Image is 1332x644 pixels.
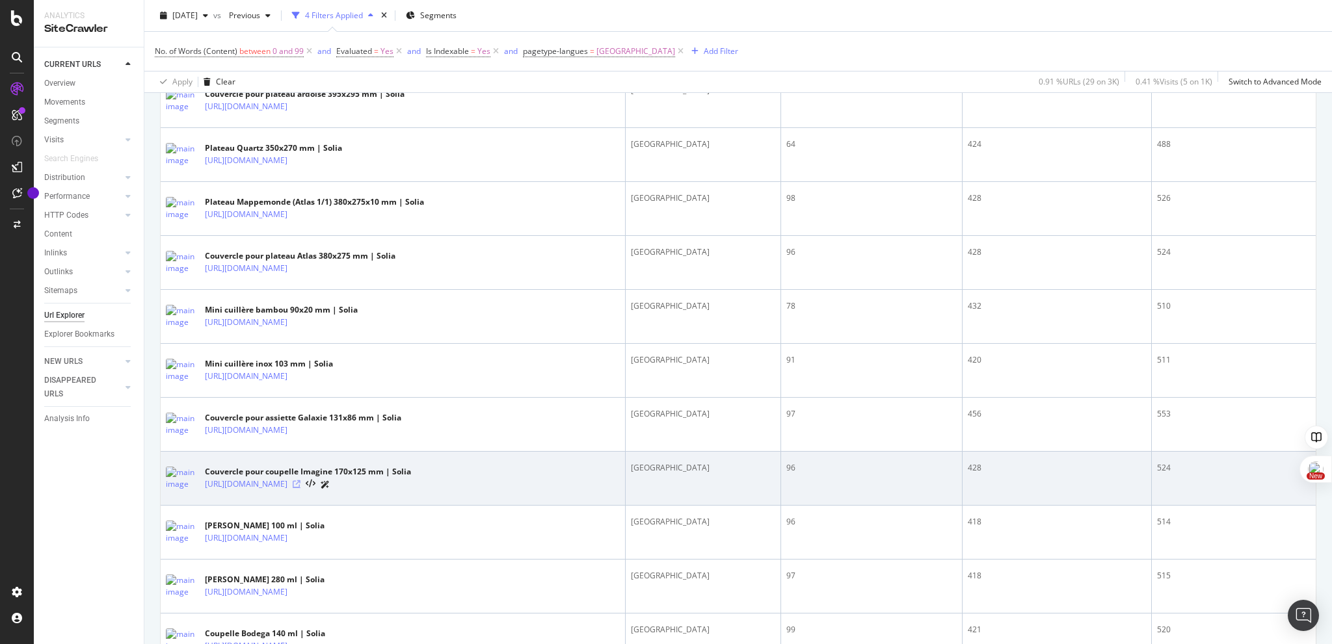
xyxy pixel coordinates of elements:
a: Movements [44,96,135,109]
div: Mini cuillère inox 103 mm | Solia [205,358,333,370]
a: [URL][DOMAIN_NAME] [205,424,287,437]
a: Performance [44,190,122,203]
div: v 4.0.25 [36,21,64,31]
a: HTTP Codes [44,209,122,222]
div: Mini cuillère bambou 90x20 mm | Solia [205,304,358,316]
div: [GEOGRAPHIC_DATA] [631,138,775,150]
a: Sitemaps [44,284,122,298]
div: 98 [786,192,957,204]
button: View HTML Source [306,480,315,489]
a: AI Url Details [321,478,330,491]
div: [PERSON_NAME] 280 ml | Solia [205,574,330,586]
span: 0 and 99 [273,42,304,60]
span: Segments [420,10,457,21]
button: Switch to Advanced Mode [1223,71,1322,92]
a: [URL][DOMAIN_NAME] [205,262,287,275]
div: 514 [1157,516,1311,528]
button: Add Filter [686,44,738,59]
div: 456 [968,408,1147,420]
div: [GEOGRAPHIC_DATA] [631,408,775,420]
a: Analysis Info [44,412,135,426]
img: website_grey.svg [21,34,31,44]
div: [GEOGRAPHIC_DATA] [631,624,775,636]
img: main image [166,89,198,112]
a: Overview [44,77,135,90]
a: [URL][DOMAIN_NAME] [205,532,287,545]
span: = [471,45,475,57]
div: 421 [968,624,1147,636]
div: Domaine: [DOMAIN_NAME] [34,34,147,44]
img: main image [166,521,198,544]
button: Segments [401,5,462,26]
div: 515 [1157,570,1311,582]
div: [GEOGRAPHIC_DATA] [631,354,775,366]
button: 4 Filters Applied [287,5,379,26]
img: tab_domain_overview_orange.svg [54,75,64,86]
a: DISAPPEARED URLS [44,374,122,401]
div: HTTP Codes [44,209,88,222]
div: [GEOGRAPHIC_DATA] [631,246,775,258]
div: 510 [1157,300,1311,312]
img: logo_orange.svg [21,21,31,31]
a: [URL][DOMAIN_NAME] [205,586,287,599]
img: main image [166,197,198,220]
div: 424 [968,138,1147,150]
button: and [407,45,421,57]
span: Previous [224,10,260,21]
span: pagetype-langues [523,45,588,57]
div: times [379,9,390,22]
div: [GEOGRAPHIC_DATA] [631,462,775,474]
div: [GEOGRAPHIC_DATA] [631,570,775,582]
a: CURRENT URLS [44,58,122,71]
div: Plateau Mappemonde (Atlas 1/1) 380x275x10 mm | Solia [205,196,424,208]
div: 418 [968,516,1147,528]
div: 524 [1157,462,1311,474]
div: 511 [1157,354,1311,366]
img: main image [166,413,198,436]
div: Coupelle Bodega 140 ml | Solia [205,628,330,639]
div: CURRENT URLS [44,58,101,71]
div: Analysis Info [44,412,90,426]
span: 2025 Aug. 10th [172,10,198,21]
div: 524 [1157,246,1311,258]
div: Couvercle pour plateau ardoise 395x295 mm | Solia [205,88,405,100]
div: 99 [786,624,957,636]
span: Evaluated [336,45,372,57]
div: 428 [968,246,1147,258]
div: Couvercle pour coupelle Imagine 170x125 mm | Solia [205,466,411,478]
div: and [317,45,331,57]
div: Couvercle pour plateau Atlas 380x275 mm | Solia [205,250,395,262]
img: main image [166,359,198,382]
img: main image [166,305,198,328]
div: Outlinks [44,265,73,279]
div: 4 Filters Applied [305,10,363,21]
div: 0.41 % Visits ( 5 on 1K ) [1136,76,1212,87]
a: Explorer Bookmarks [44,328,135,341]
button: Apply [155,71,193,92]
div: Segments [44,114,79,128]
a: Outlinks [44,265,122,279]
button: and [317,45,331,57]
div: 64 [786,138,957,150]
span: = [590,45,594,57]
div: and [504,45,518,57]
div: Add Filter [704,45,738,57]
div: 91 [786,354,957,366]
div: 428 [968,462,1147,474]
div: Sitemaps [44,284,77,298]
a: [URL][DOMAIN_NAME] [205,100,287,113]
img: main image [166,574,198,598]
a: Search Engines [44,152,111,166]
div: Url Explorer [44,309,85,322]
div: SiteCrawler [44,21,133,36]
div: 78 [786,300,957,312]
div: Open Intercom Messenger [1288,600,1319,631]
img: main image [166,251,198,274]
a: Distribution [44,171,122,185]
span: between [239,45,271,57]
a: Inlinks [44,246,122,260]
a: Visits [44,133,122,147]
div: Distribution [44,171,85,185]
div: 428 [968,192,1147,204]
div: [GEOGRAPHIC_DATA] [631,192,775,204]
